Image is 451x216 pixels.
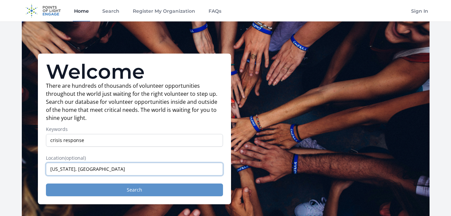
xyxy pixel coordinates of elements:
[46,82,223,122] p: There are hundreds of thousands of volunteer opportunities throughout the world just waiting for ...
[46,126,223,133] label: Keywords
[46,163,223,175] input: Enter a location
[65,155,86,161] span: (optional)
[46,155,223,161] label: Location
[46,62,223,82] h1: Welcome
[46,184,223,196] button: Search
